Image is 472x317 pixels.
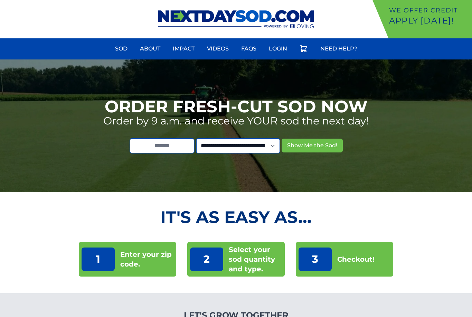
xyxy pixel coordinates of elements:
p: Apply [DATE]! [389,15,469,26]
a: Videos [203,40,233,57]
h1: Order Fresh-Cut Sod Now [105,98,368,115]
a: Need Help? [316,40,361,57]
p: Select your sod quantity and type. [229,245,282,274]
p: Enter your zip code. [120,250,173,269]
p: We offer Credit [389,6,469,15]
p: Checkout! [337,254,375,264]
p: 3 [299,248,332,271]
a: Sod [111,40,132,57]
p: Order by 9 a.m. and receive YOUR sod the next day! [103,115,369,127]
p: 1 [82,248,115,271]
p: 2 [190,248,223,271]
a: Impact [169,40,199,57]
button: Show Me the Sod! [282,139,343,152]
a: About [136,40,164,57]
a: FAQs [237,40,261,57]
h2: It's as Easy As... [79,209,394,225]
a: Login [265,40,291,57]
